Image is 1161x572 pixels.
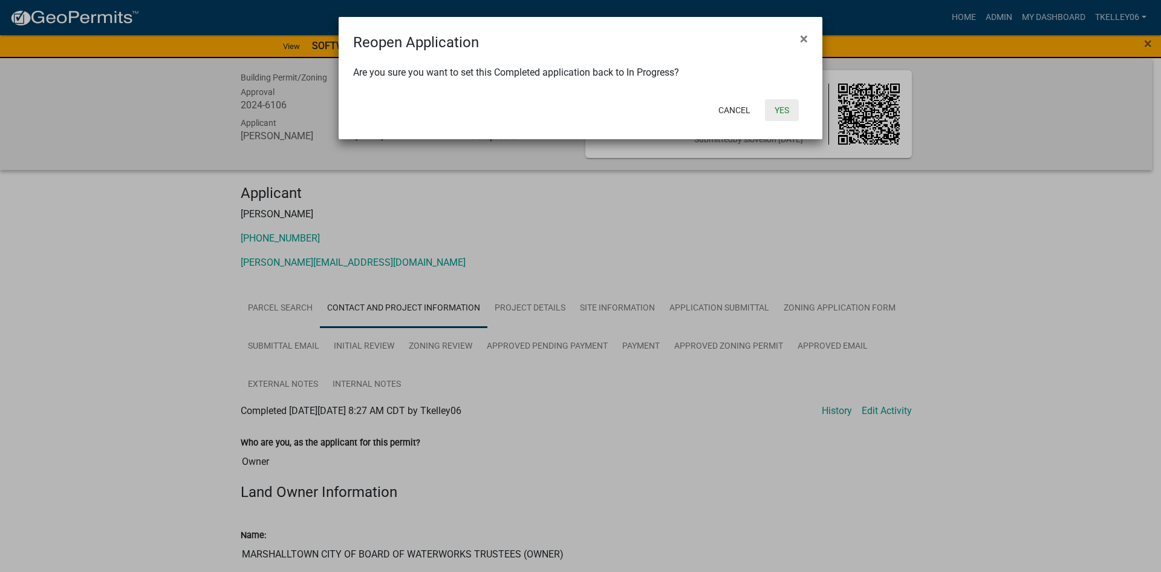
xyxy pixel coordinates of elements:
button: Cancel [709,99,760,121]
span: × [800,30,808,47]
div: Are you sure you want to set this Completed application back to In Progress? [339,53,822,94]
h4: Reopen Application [353,31,479,53]
button: Close [790,22,818,56]
button: Yes [765,99,799,121]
